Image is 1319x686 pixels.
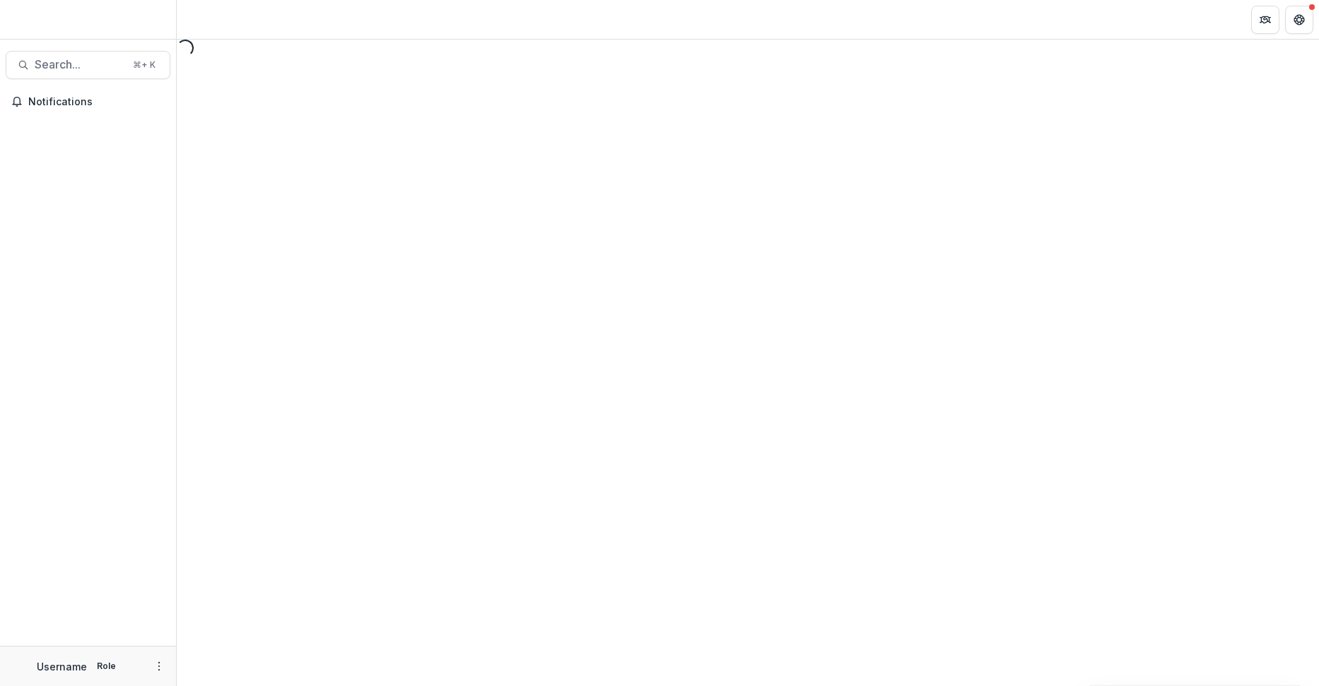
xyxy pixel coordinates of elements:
div: ⌘ + K [130,57,158,73]
button: Search... [6,51,170,79]
p: Username [37,659,87,674]
button: Partners [1251,6,1279,34]
span: Search... [35,58,124,71]
button: More [151,658,168,675]
span: Notifications [28,96,165,108]
button: Notifications [6,90,170,113]
p: Role [93,660,120,673]
button: Get Help [1285,6,1313,34]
